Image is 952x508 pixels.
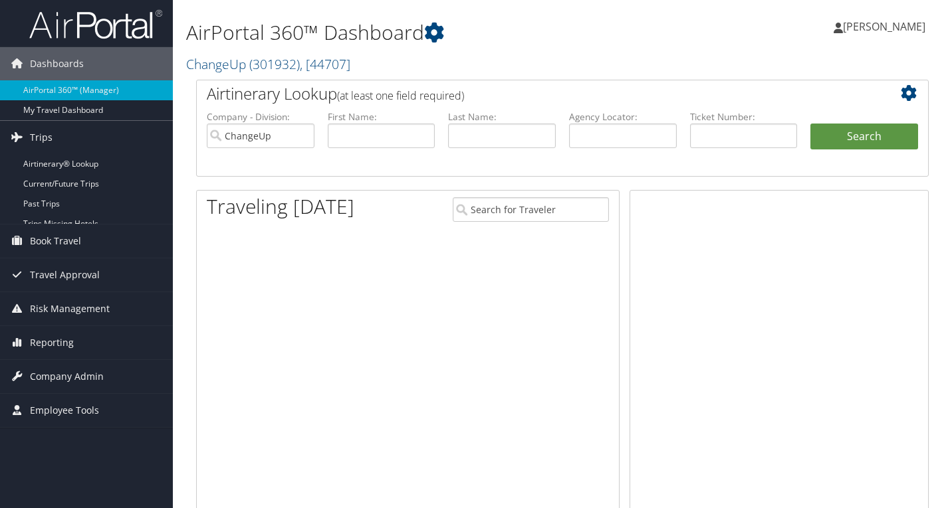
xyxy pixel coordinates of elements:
[834,7,939,46] a: [PERSON_NAME]
[843,19,925,34] span: [PERSON_NAME]
[207,193,354,220] h1: Traveling [DATE]
[186,55,350,73] a: ChangeUp
[448,110,556,124] label: Last Name:
[810,124,918,150] button: Search
[29,9,162,40] img: airportal-logo.png
[30,360,104,393] span: Company Admin
[569,110,677,124] label: Agency Locator:
[30,258,100,292] span: Travel Approval
[30,326,74,359] span: Reporting
[690,110,798,124] label: Ticket Number:
[249,55,300,73] span: ( 301932 )
[328,110,435,124] label: First Name:
[30,292,110,325] span: Risk Management
[207,82,857,105] h2: Airtinerary Lookup
[30,394,99,427] span: Employee Tools
[30,47,84,80] span: Dashboards
[30,224,81,258] span: Book Travel
[300,55,350,73] span: , [ 44707 ]
[186,19,688,46] h1: AirPortal 360™ Dashboard
[207,110,314,124] label: Company - Division:
[453,197,608,222] input: Search for Traveler
[30,121,53,154] span: Trips
[337,88,464,103] span: (at least one field required)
